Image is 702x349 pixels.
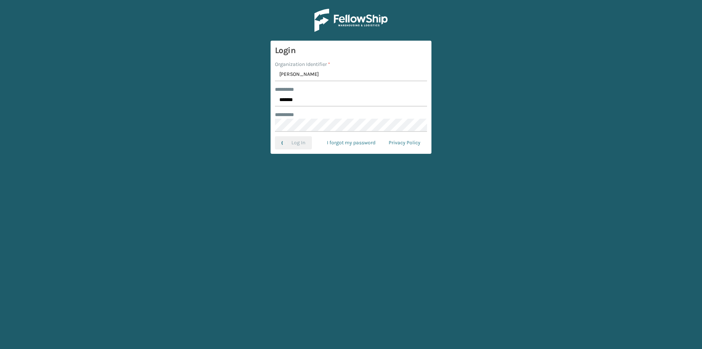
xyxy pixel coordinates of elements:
[275,60,330,68] label: Organization Identifier
[382,136,427,149] a: Privacy Policy
[275,45,427,56] h3: Login
[320,136,382,149] a: I forgot my password
[275,136,312,149] button: Log In
[314,9,388,32] img: Logo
